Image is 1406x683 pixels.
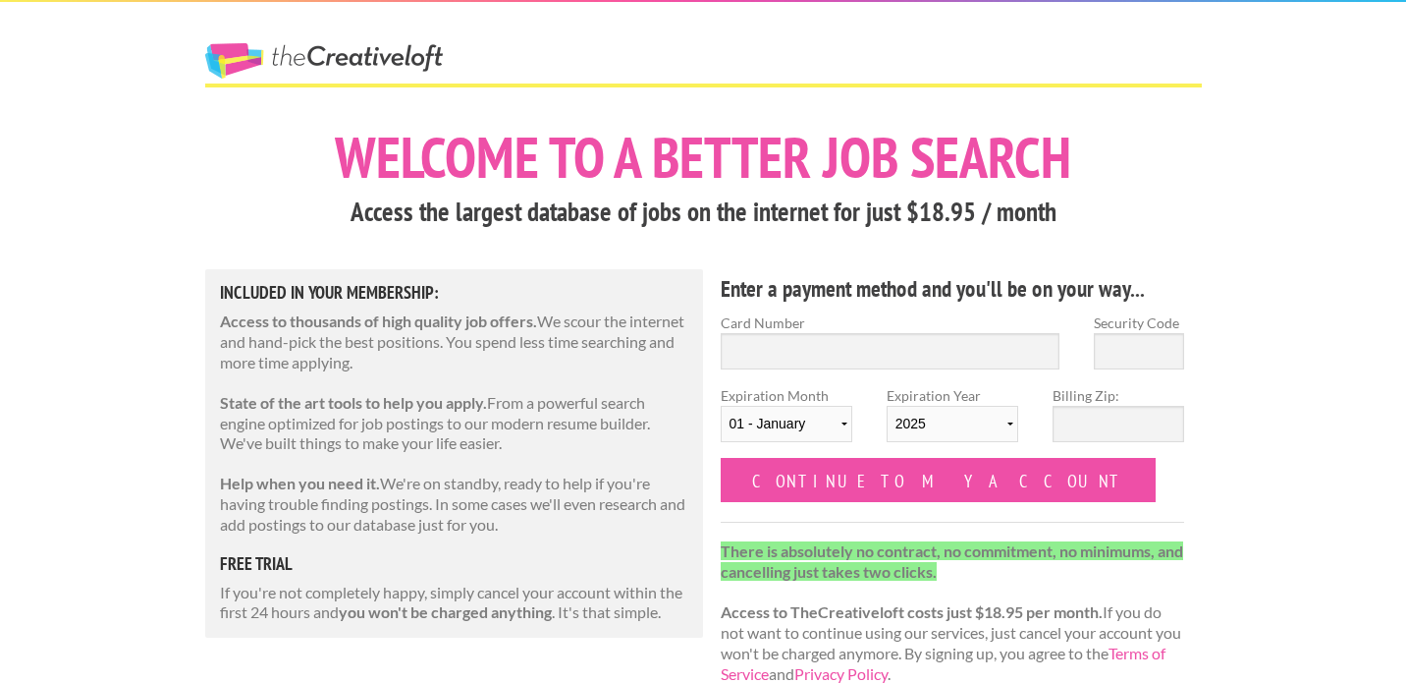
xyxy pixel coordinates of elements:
h5: free trial [220,555,689,573]
label: Security Code [1094,313,1184,333]
a: Terms of Service [721,644,1165,683]
a: Privacy Policy [794,664,888,683]
p: We're on standby, ready to help if you're having trouble finding postings. In some cases we'll ev... [220,474,689,535]
select: Expiration Month [721,406,852,442]
label: Card Number [721,313,1060,333]
input: Continue to my account [721,458,1157,502]
h3: Access the largest database of jobs on the internet for just $18.95 / month [205,194,1202,231]
label: Expiration Year [887,385,1018,458]
label: Expiration Month [721,385,852,458]
strong: Help when you need it. [220,474,380,492]
p: If you're not completely happy, simply cancel your account within the first 24 hours and . It's t... [220,583,689,624]
strong: Access to TheCreativeloft costs just $18.95 per month. [721,602,1103,621]
select: Expiration Year [887,406,1018,442]
strong: State of the art tools to help you apply. [220,393,487,412]
h1: Welcome to a better job search [205,129,1202,186]
p: From a powerful search engine optimized for job postings to our modern resume builder. We've buil... [220,393,689,454]
strong: Access to thousands of high quality job offers. [220,312,537,330]
p: We scour the internet and hand-pick the best positions. You spend less time searching and more ti... [220,312,689,372]
h4: Enter a payment method and you'll be on your way... [721,273,1185,305]
strong: you won't be charged anything [339,602,552,621]
label: Billing Zip: [1053,385,1184,406]
h5: Included in Your Membership: [220,284,689,302]
a: The Creative Loft [205,43,443,79]
strong: There is absolutely no contract, no commitment, no minimums, and cancelling just takes two clicks. [721,541,1183,581]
